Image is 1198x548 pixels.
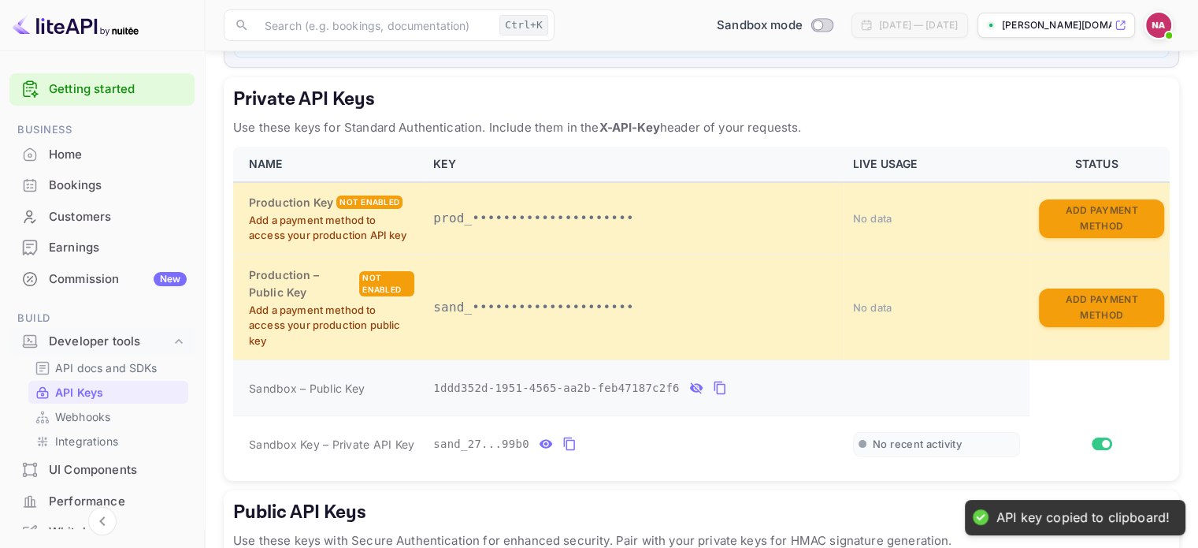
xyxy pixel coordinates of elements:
p: Integrations [55,433,118,449]
span: No data [853,301,892,314]
a: UI Components [9,455,195,484]
input: Search (e.g. bookings, documentation) [255,9,493,41]
p: sand_••••••••••••••••••••• [433,298,834,317]
button: Add Payment Method [1039,199,1164,238]
div: Developer tools [49,333,171,351]
a: Add Payment Method [1039,300,1164,313]
p: Add a payment method to access your production API key [249,213,414,244]
div: UI Components [49,461,187,479]
p: Use these keys for Standard Authentication. Include them in the header of your requests. [233,118,1170,137]
img: LiteAPI logo [13,13,139,38]
p: API docs and SDKs [55,360,158,376]
span: 1ddd352d-1951-4565-aa2b-feb47187c2f6 [433,380,679,397]
div: Home [49,146,187,164]
div: Bookings [49,177,187,195]
span: sand_27...99b0 [433,436,529,453]
div: API Keys [28,381,188,404]
a: Add Payment Method [1039,211,1164,224]
a: Integrations [35,433,182,449]
div: UI Components [9,455,195,486]
div: Not enabled [336,196,402,209]
h5: Public API Keys [233,500,1170,525]
span: No data [853,212,892,225]
h6: Production Key [249,194,333,211]
span: Sandbox Key – Private API Key [249,438,414,451]
span: Build [9,310,195,327]
div: Whitelabel [49,524,187,542]
div: [DATE] — [DATE] [879,18,958,32]
a: Home [9,140,195,169]
div: New [154,272,187,286]
p: Webhooks [55,408,110,425]
p: API Keys [55,384,103,401]
div: Home [9,140,195,170]
div: Customers [49,208,187,226]
a: API docs and SDKs [35,360,182,376]
a: Bookings [9,170,195,199]
a: Earnings [9,233,195,262]
th: NAME [233,147,424,182]
h6: Production – Public Key [249,267,356,301]
a: Performance [9,486,195,516]
span: Business [9,121,195,139]
span: No recent activity [873,438,962,451]
table: private api keys table [233,147,1170,472]
a: Getting started [49,80,187,99]
div: Bookings [9,170,195,201]
h5: Private API Keys [233,87,1170,112]
img: Neil Amrstong [1146,13,1171,38]
div: CommissionNew [9,264,195,295]
div: Earnings [9,233,195,263]
p: [PERSON_NAME][DOMAIN_NAME]... [1002,18,1111,32]
div: Switch to Production mode [710,17,839,35]
p: Add a payment method to access your production public key [249,303,414,349]
a: CommissionNew [9,264,195,293]
span: Sandbox – Public Key [249,380,365,397]
div: Getting started [9,73,195,106]
a: Whitelabel [9,517,195,546]
div: Developer tools [9,328,195,356]
p: prod_••••••••••••••••••••• [433,209,834,228]
strong: X-API-Key [599,120,659,135]
div: Performance [49,493,187,511]
div: Webhooks [28,405,188,428]
div: Commission [49,270,187,289]
span: Sandbox mode [717,17,803,35]
div: Performance [9,486,195,517]
div: Earnings [49,239,187,257]
button: Collapse navigation [88,507,117,535]
div: Not enabled [359,271,414,296]
div: API key copied to clipboard! [996,509,1170,526]
th: KEY [424,147,844,182]
a: Customers [9,202,195,231]
div: Integrations [28,430,188,453]
button: Add Payment Method [1039,289,1164,327]
th: LIVE USAGE [844,147,1029,182]
a: API Keys [35,384,182,401]
a: Webhooks [35,408,182,425]
th: STATUS [1029,147,1170,182]
div: Ctrl+K [499,15,548,35]
div: API docs and SDKs [28,356,188,379]
div: Customers [9,202,195,233]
